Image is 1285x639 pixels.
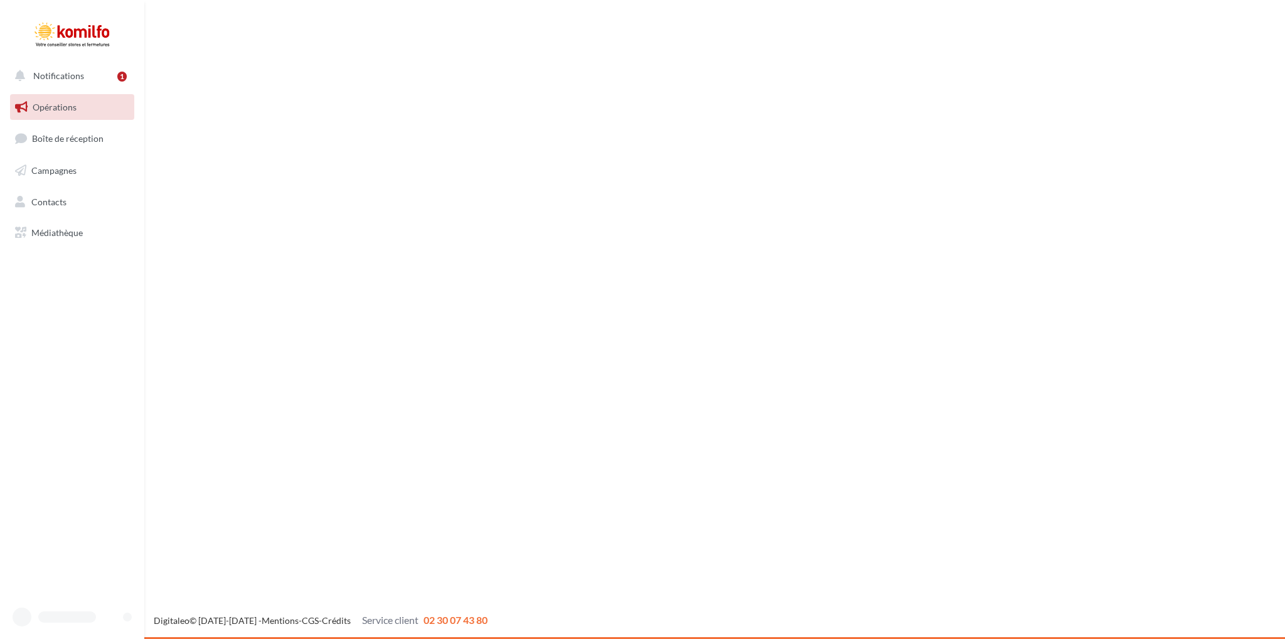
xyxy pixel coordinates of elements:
[33,70,84,81] span: Notifications
[8,158,137,184] a: Campagnes
[8,125,137,152] a: Boîte de réception
[33,102,77,112] span: Opérations
[32,133,104,144] span: Boîte de réception
[154,615,189,626] a: Digitaleo
[154,615,488,626] span: © [DATE]-[DATE] - - -
[8,220,137,246] a: Médiathèque
[117,72,127,82] div: 1
[31,165,77,176] span: Campagnes
[424,614,488,626] span: 02 30 07 43 80
[8,63,132,89] button: Notifications 1
[8,94,137,121] a: Opérations
[262,615,299,626] a: Mentions
[362,614,419,626] span: Service client
[302,615,319,626] a: CGS
[31,196,67,207] span: Contacts
[31,227,83,238] span: Médiathèque
[8,189,137,215] a: Contacts
[322,615,351,626] a: Crédits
